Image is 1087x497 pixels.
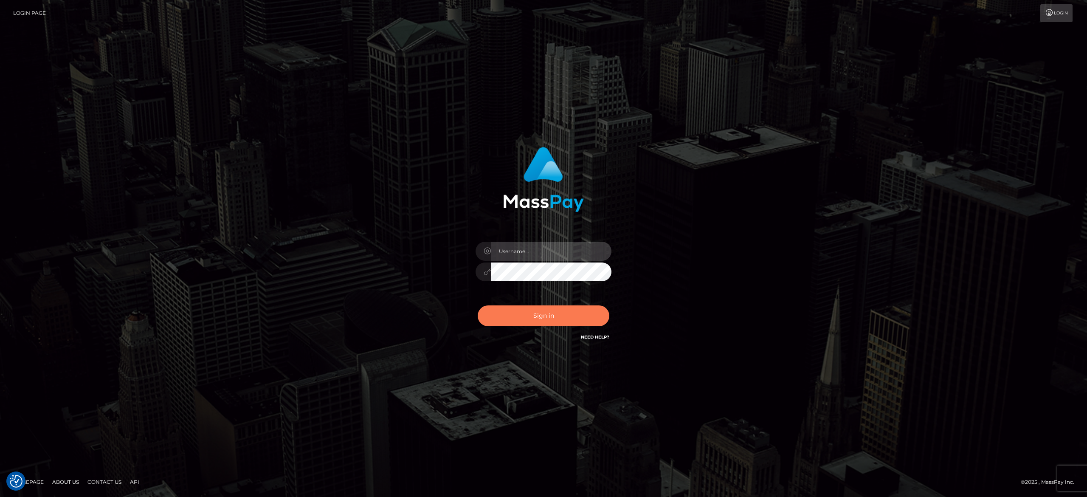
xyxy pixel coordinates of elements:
button: Sign in [478,305,609,326]
a: Homepage [9,475,47,489]
div: © 2025 , MassPay Inc. [1021,477,1081,487]
button: Consent Preferences [10,475,23,488]
input: Username... [491,242,611,261]
a: About Us [49,475,82,489]
a: Contact Us [84,475,125,489]
img: Revisit consent button [10,475,23,488]
a: API [127,475,143,489]
a: Need Help? [581,334,609,340]
img: MassPay Login [503,147,584,212]
a: Login [1040,4,1073,22]
a: Login Page [13,4,46,22]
